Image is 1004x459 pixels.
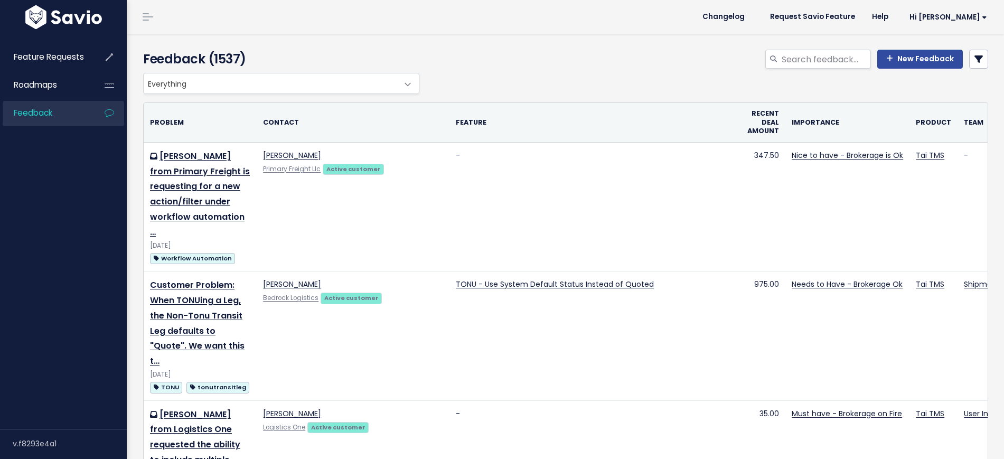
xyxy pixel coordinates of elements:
td: 975.00 [741,271,785,400]
a: Tai TMS [916,279,944,289]
a: Active customer [321,292,382,303]
a: Help [864,9,897,25]
strong: Active customer [324,294,379,302]
a: [PERSON_NAME] [263,408,321,419]
a: [PERSON_NAME] from Primary Freight is requesting for a new action/filter under workflow automation … [150,150,250,238]
span: Workflow Automation [150,253,235,264]
a: Feedback [3,101,88,125]
span: Hi [PERSON_NAME] [909,13,987,21]
th: Importance [785,103,909,142]
span: Everything [144,73,398,93]
span: Feedback [14,107,52,118]
a: TONU [150,380,182,394]
h4: Feedback (1537) [143,50,415,69]
div: [DATE] [150,240,250,251]
a: [PERSON_NAME] [263,279,321,289]
div: [DATE] [150,369,250,380]
a: New Feedback [877,50,963,69]
span: Changelog [702,13,745,21]
a: tonutransitleg [186,380,249,394]
a: Nice to have - Brokerage is Ok [792,150,903,161]
input: Search feedback... [781,50,871,69]
a: Needs to Have - Brokerage Ok [792,279,903,289]
span: Roadmaps [14,79,57,90]
span: tonutransitleg [186,382,249,393]
a: TONU - Use System Default Status Instead of Quoted [456,279,654,289]
a: [PERSON_NAME] [263,150,321,161]
a: Customer Problem: When TONUing a Leg, the Non-Tonu Transit Leg defaults to "Quote". We want this t… [150,279,245,367]
td: 347.50 [741,142,785,271]
a: Logistics One [263,423,305,432]
a: Must have - Brokerage on Fire [792,408,902,419]
th: Problem [144,103,257,142]
th: Product [909,103,958,142]
a: Hi [PERSON_NAME] [897,9,996,25]
a: Roadmaps [3,73,88,97]
span: TONU [150,382,182,393]
span: Everything [143,73,419,94]
strong: Active customer [311,423,365,432]
a: Request Savio Feature [762,9,864,25]
a: Active customer [323,163,384,174]
a: Workflow Automation [150,251,235,265]
div: v.f8293e4a1 [13,430,127,457]
th: Contact [257,103,449,142]
th: Recent deal amount [741,103,785,142]
th: Feature [449,103,741,142]
span: Feature Requests [14,51,84,62]
a: Tai TMS [916,408,944,419]
a: Bedrock Logistics [263,294,318,302]
a: Tai TMS [916,150,944,161]
a: Active customer [307,421,369,432]
strong: Active customer [326,165,381,173]
img: logo-white.9d6f32f41409.svg [23,5,105,29]
td: - [449,142,741,271]
a: Primary Freight Llc [263,165,321,173]
a: Feature Requests [3,45,88,69]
